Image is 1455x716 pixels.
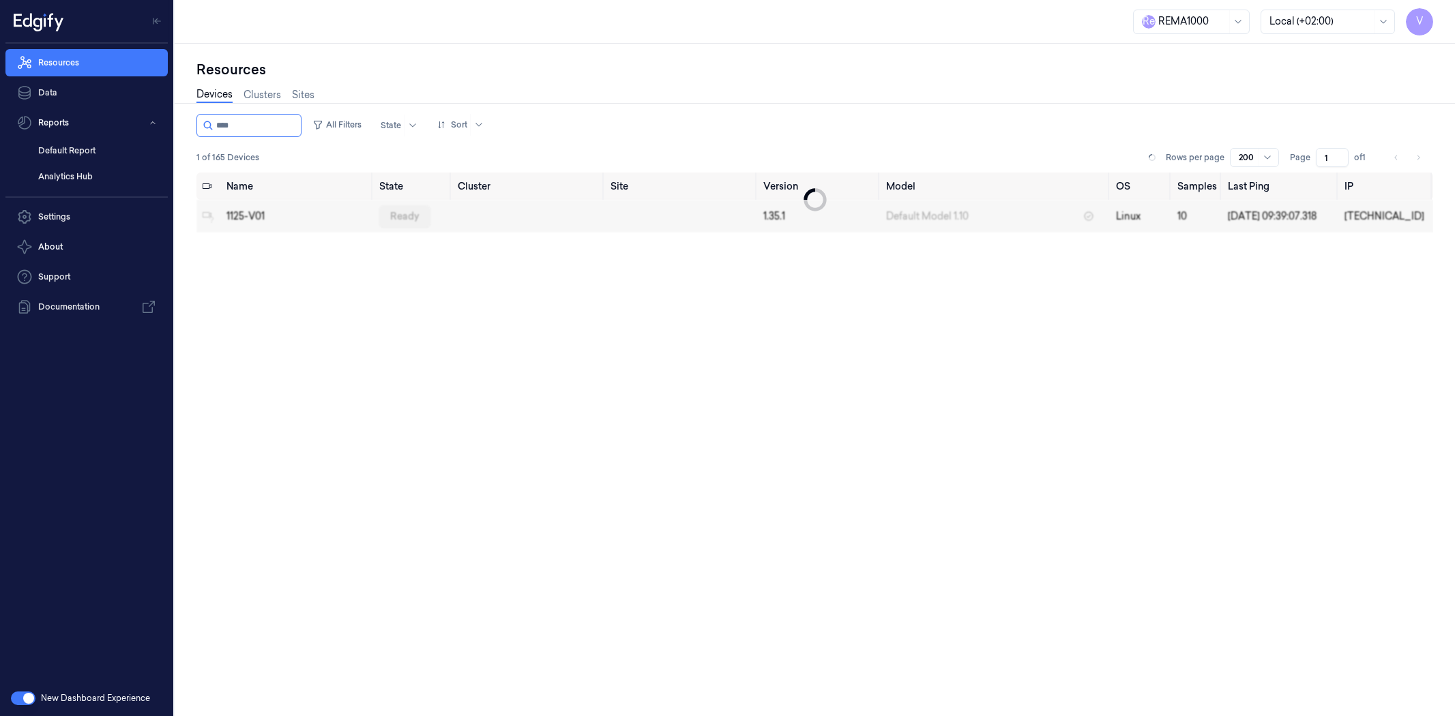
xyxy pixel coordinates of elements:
a: Data [5,79,168,106]
span: of 1 [1354,151,1376,164]
a: Default Report [27,139,168,162]
button: V [1406,8,1433,35]
button: All Filters [307,114,367,136]
span: R e [1142,15,1156,29]
th: Samples [1172,173,1222,200]
a: Clusters [244,88,281,102]
div: 1.35.1 [763,209,875,224]
th: Last Ping [1222,173,1338,200]
span: Page [1290,151,1310,164]
span: 1 of 165 Devices [196,151,259,164]
a: Devices [196,87,233,103]
button: Toggle Navigation [146,10,168,32]
th: IP [1339,173,1433,200]
button: About [5,233,168,260]
button: Reports [5,109,168,136]
th: Site [605,173,758,200]
th: Model [881,173,1111,200]
nav: pagination [1387,148,1428,167]
div: ready [379,205,430,227]
a: Support [5,263,168,290]
div: [DATE] 09:39:07.318 [1228,209,1333,224]
a: Documentation [5,293,168,320]
th: Name [221,173,374,200]
div: Resources [196,60,1433,79]
th: Version [758,173,881,200]
div: [TECHNICAL_ID] [1344,209,1428,224]
p: Rows per page [1166,151,1224,164]
a: Sites [292,88,314,102]
p: linux [1116,209,1167,224]
a: Settings [5,203,168,230]
th: OS [1111,173,1173,200]
th: Cluster [452,173,605,200]
div: 10 [1177,209,1217,224]
th: State [374,173,452,200]
a: Resources [5,49,168,76]
a: Analytics Hub [27,165,168,188]
div: 1125-V01 [226,209,368,224]
span: Default Model 1.10 [886,209,969,224]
